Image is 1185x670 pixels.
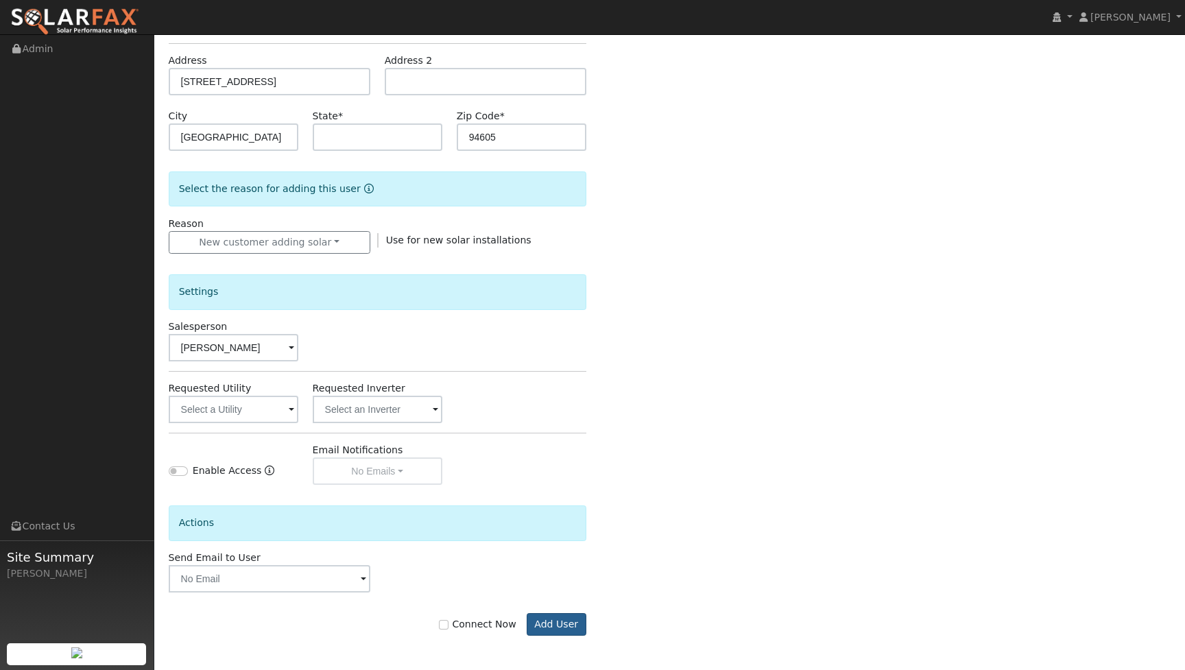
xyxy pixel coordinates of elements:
label: Requested Inverter [313,381,405,396]
label: Send Email to User [169,551,261,565]
label: Requested Utility [169,381,252,396]
label: Zip Code [457,109,505,123]
a: Enable Access [265,464,274,485]
input: Select a User [169,334,298,361]
div: Actions [169,505,586,540]
label: Reason [169,217,204,231]
a: Reason for new user [361,183,374,194]
img: SolarFax [10,8,139,36]
span: Required [500,110,505,121]
label: Enable Access [193,464,262,478]
label: State [313,109,343,123]
input: No Email [169,565,370,593]
label: City [169,109,188,123]
span: Use for new solar installations [386,235,531,246]
span: [PERSON_NAME] [1090,12,1171,23]
input: Connect Now [439,620,448,630]
label: Salesperson [169,320,228,334]
button: New customer adding solar [169,231,370,254]
input: Select an Inverter [313,396,442,423]
button: Add User [527,613,586,636]
span: Site Summary [7,548,147,566]
input: Select a Utility [169,396,298,423]
div: [PERSON_NAME] [7,566,147,581]
span: Required [338,110,343,121]
label: Connect Now [439,617,516,632]
img: retrieve [71,647,82,658]
label: Address 2 [385,53,433,68]
div: Settings [169,274,586,309]
label: Email Notifications [313,443,403,457]
label: Address [169,53,207,68]
div: Select the reason for adding this user [169,171,586,206]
